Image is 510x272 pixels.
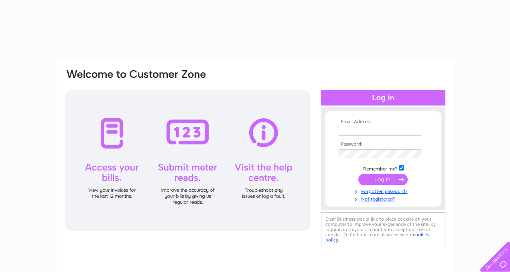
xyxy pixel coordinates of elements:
[321,212,445,247] div: Clear Business would like to place cookies on your computer to improve your experience of the sit...
[358,174,408,185] input: Submit
[337,142,430,147] th: Password:
[337,164,430,172] td: Remember me?
[339,187,430,195] a: Forgotten password?
[339,195,430,202] a: Not registered?
[325,232,429,243] a: cookies policy
[337,119,430,125] th: Email Address:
